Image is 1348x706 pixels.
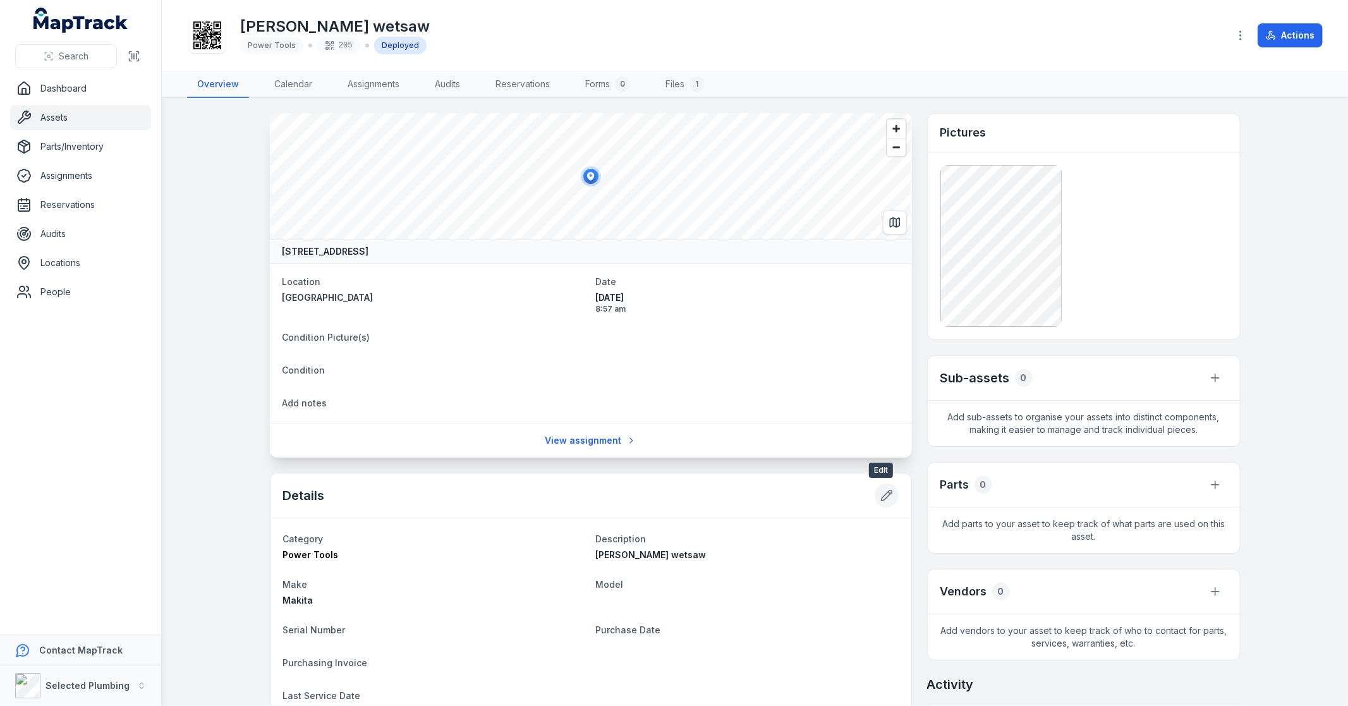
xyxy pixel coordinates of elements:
[283,533,324,544] span: Category
[425,71,470,98] a: Audits
[537,429,645,453] a: View assignment
[689,76,705,92] div: 1
[282,276,321,287] span: Location
[283,579,308,590] span: Make
[248,40,296,50] span: Power Tools
[10,192,151,217] a: Reservations
[596,624,661,635] span: Purchase Date
[33,8,128,33] a: MapTrack
[975,476,992,494] div: 0
[887,138,906,156] button: Zoom out
[1015,369,1033,387] div: 0
[10,76,151,101] a: Dashboard
[337,71,410,98] a: Assignments
[596,276,617,287] span: Date
[10,105,151,130] a: Assets
[887,119,906,138] button: Zoom in
[940,583,987,600] h3: Vendors
[283,487,325,504] h2: Details
[10,250,151,276] a: Locations
[15,44,117,68] button: Search
[270,113,912,240] canvas: Map
[282,245,369,258] strong: [STREET_ADDRESS]
[282,292,373,303] span: [GEOGRAPHIC_DATA]
[39,645,123,655] strong: Contact MapTrack
[927,676,974,693] h2: Activity
[940,369,1010,387] h2: Sub-assets
[283,624,346,635] span: Serial Number
[240,16,430,37] h1: [PERSON_NAME] wetsaw
[187,71,249,98] a: Overview
[655,71,715,98] a: Files1
[615,76,630,92] div: 0
[940,124,987,142] h3: Pictures
[596,549,707,560] span: [PERSON_NAME] wetsaw
[10,221,151,246] a: Audits
[317,37,360,54] div: 205
[10,134,151,159] a: Parts/Inventory
[883,210,907,234] button: Switch to Map View
[282,398,327,408] span: Add notes
[596,291,899,304] span: [DATE]
[596,291,899,314] time: 11/09/2025, 8:57:45 am
[869,463,893,478] span: Edit
[283,690,361,701] span: Last Service Date
[1258,23,1323,47] button: Actions
[283,549,339,560] span: Power Tools
[596,533,647,544] span: Description
[283,657,368,668] span: Purchasing Invoice
[282,291,586,304] a: [GEOGRAPHIC_DATA]
[283,595,313,606] span: Makita
[928,508,1240,553] span: Add parts to your asset to keep track of what parts are used on this asset.
[374,37,427,54] div: Deployed
[485,71,560,98] a: Reservations
[992,583,1010,600] div: 0
[10,163,151,188] a: Assignments
[10,279,151,305] a: People
[264,71,322,98] a: Calendar
[282,365,325,375] span: Condition
[596,579,624,590] span: Model
[928,614,1240,660] span: Add vendors to your asset to keep track of who to contact for parts, services, warranties, etc.
[59,50,88,63] span: Search
[940,476,969,494] h3: Parts
[46,680,130,691] strong: Selected Plumbing
[596,304,899,314] span: 8:57 am
[282,332,370,343] span: Condition Picture(s)
[575,71,640,98] a: Forms0
[928,401,1240,446] span: Add sub-assets to organise your assets into distinct components, making it easier to manage and t...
